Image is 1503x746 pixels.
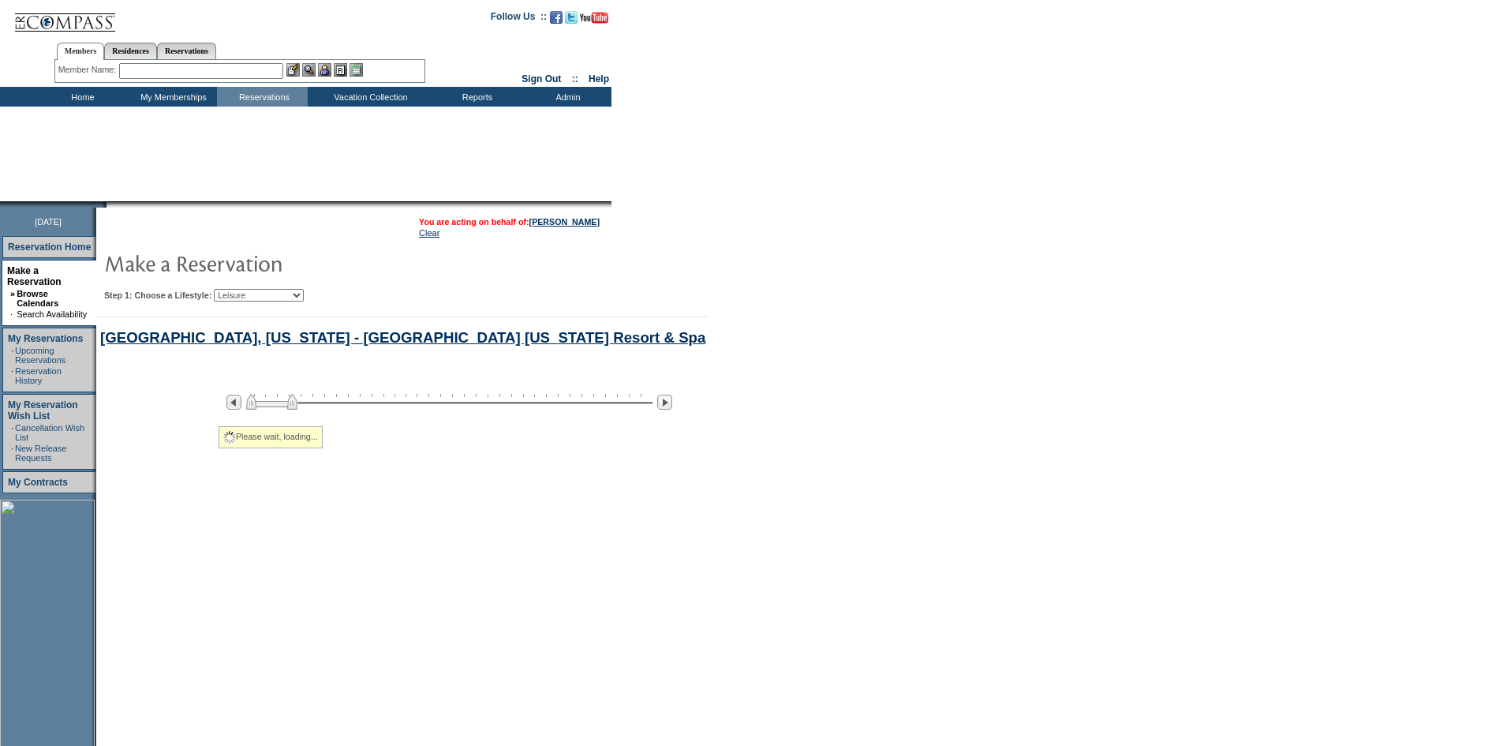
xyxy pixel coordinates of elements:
[126,87,217,107] td: My Memberships
[491,9,547,28] td: Follow Us ::
[8,333,83,344] a: My Reservations
[572,73,578,84] span: ::
[318,63,331,77] img: Impersonate
[11,346,13,365] td: ·
[657,395,672,410] img: Next
[17,289,58,308] a: Browse Calendars
[57,43,105,60] a: Members
[10,309,15,319] td: ·
[7,265,62,287] a: Make a Reservation
[419,217,600,227] span: You are acting on behalf of:
[302,63,316,77] img: View
[104,291,211,300] b: Step 1: Choose a Lifestyle:
[10,289,15,298] b: »
[580,12,608,24] img: Subscribe to our YouTube Channel
[15,366,62,385] a: Reservation History
[286,63,300,77] img: b_edit.gif
[419,228,439,238] a: Clear
[101,201,107,208] img: promoShadowLeftCorner.gif
[11,444,13,463] td: ·
[15,346,65,365] a: Upcoming Reservations
[11,423,13,442] td: ·
[11,366,13,385] td: ·
[107,201,108,208] img: blank.gif
[334,63,347,77] img: Reservations
[15,444,66,463] a: New Release Requests
[350,63,363,77] img: b_calculator.gif
[58,63,119,77] div: Member Name:
[308,87,430,107] td: Vacation Collection
[8,242,91,253] a: Reservation Home
[15,423,84,442] a: Cancellation Wish List
[550,16,563,25] a: Become our fan on Facebook
[522,73,561,84] a: Sign Out
[157,43,216,59] a: Reservations
[104,247,420,279] img: pgTtlMakeReservation.gif
[223,431,236,444] img: spinner2.gif
[100,329,705,346] a: [GEOGRAPHIC_DATA], [US_STATE] - [GEOGRAPHIC_DATA] [US_STATE] Resort & Spa
[35,217,62,227] span: [DATE]
[565,11,578,24] img: Follow us on Twitter
[529,217,600,227] a: [PERSON_NAME]
[217,87,308,107] td: Reservations
[430,87,521,107] td: Reports
[580,16,608,25] a: Subscribe to our YouTube Channel
[8,477,68,488] a: My Contracts
[521,87,611,107] td: Admin
[226,395,241,410] img: Previous
[550,11,563,24] img: Become our fan on Facebook
[589,73,609,84] a: Help
[219,426,323,448] div: Please wait, loading...
[36,87,126,107] td: Home
[8,399,78,422] a: My Reservation Wish List
[565,16,578,25] a: Follow us on Twitter
[104,43,157,59] a: Residences
[17,309,87,319] a: Search Availability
